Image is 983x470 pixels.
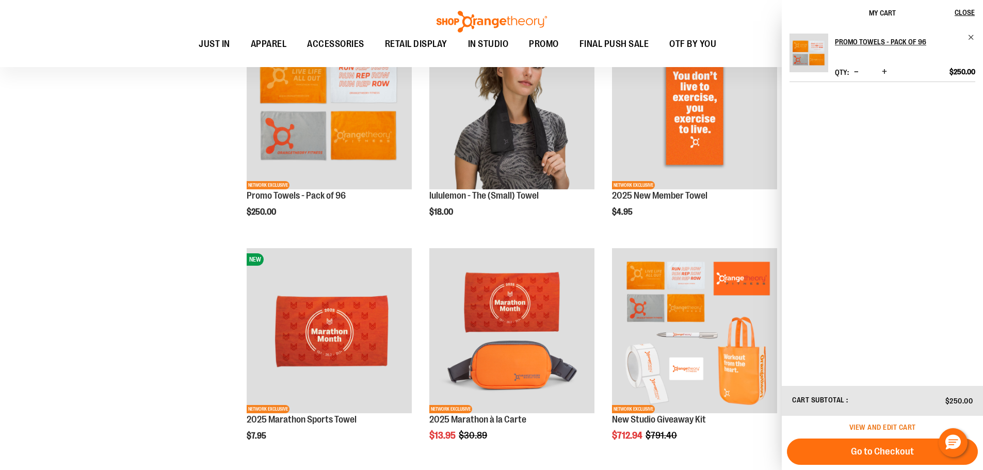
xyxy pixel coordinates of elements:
span: NETWORK EXCLUSIVE [247,405,289,413]
span: APPAREL [251,33,287,56]
span: NETWORK EXCLUSIVE [247,181,289,189]
span: NETWORK EXCLUSIVE [429,405,472,413]
label: Qty [835,68,849,76]
a: 2025 New Member Towel [612,190,707,201]
img: Promo Towels - Pack of 96 [789,34,828,72]
img: Shop Orangetheory [435,11,549,33]
h2: Promo Towels - Pack of 96 [835,34,961,50]
span: $30.89 [459,430,489,441]
img: New Studio Giveaway Kit [612,248,777,413]
span: NETWORK EXCLUSIVE [612,181,655,189]
span: FINAL PUSH SALE [579,33,649,56]
a: 2025 Marathon à la Carte [429,414,526,425]
span: Go to Checkout [851,446,914,457]
span: IN STUDIO [468,33,509,56]
a: PROMO [519,33,569,56]
div: product [607,243,782,467]
a: 2025 Marathon Sports TowelNEWNETWORK EXCLUSIVE [247,248,412,415]
div: product [607,19,782,243]
div: product [424,243,600,467]
a: Remove item [968,34,975,41]
span: Cart Subtotal [792,396,845,404]
a: APPAREL [240,33,297,56]
button: Go to Checkout [787,439,978,465]
a: OTF 2025 New Member TowelNEWNETWORK EXCLUSIVE [612,24,777,191]
span: My Cart [869,9,896,17]
li: Product [789,34,975,82]
span: ACCESSORIES [307,33,364,56]
img: Promo Towels - Pack of 96 [247,24,412,189]
span: RETAIL DISPLAY [385,33,447,56]
a: Promo Towels - Pack of 96 [835,34,975,50]
img: 2025 Marathon Sports Towel [247,248,412,413]
a: Promo Towels - Pack of 96 [247,190,346,201]
span: $4.95 [612,207,634,217]
button: Increase product quantity [879,67,890,77]
a: Promo Towels - Pack of 96 [789,34,828,79]
span: $13.95 [429,430,457,441]
a: FINAL PUSH SALE [569,33,659,56]
a: IN STUDIO [458,33,519,56]
span: PROMO [529,33,559,56]
button: Hello, have a question? Let’s chat. [939,428,968,457]
a: View and edit cart [849,423,916,431]
a: Promo Towels - Pack of 96NETWORK EXCLUSIVE [247,24,412,191]
img: OTF 2025 New Member Towel [612,24,777,189]
a: lululemon - The (Small) TowelNEW [429,24,594,191]
span: NETWORK EXCLUSIVE [612,405,655,413]
img: lululemon - The (Small) Towel [429,24,594,189]
span: $7.95 [247,431,268,441]
a: New Studio Giveaway Kit [612,414,706,425]
img: 2025 Marathon à la Carte [429,248,594,413]
span: OTF BY YOU [669,33,716,56]
div: product [241,243,417,467]
span: $250.00 [949,67,975,76]
button: Decrease product quantity [851,67,861,77]
span: Close [955,8,975,17]
a: OTF BY YOU [659,33,727,56]
a: JUST IN [188,33,240,56]
div: product [241,19,417,243]
span: $250.00 [945,397,973,405]
a: 2025 Marathon Sports Towel [247,414,357,425]
span: NEW [247,253,264,266]
a: 2025 Marathon à la CarteNETWORK EXCLUSIVE [429,248,594,415]
span: $712.94 [612,430,644,441]
div: product [424,19,600,243]
span: $250.00 [247,207,278,217]
a: ACCESSORIES [297,33,375,56]
a: RETAIL DISPLAY [375,33,458,56]
a: lululemon - The (Small) Towel [429,190,539,201]
span: $791.40 [646,430,679,441]
a: New Studio Giveaway KitNETWORK EXCLUSIVE [612,248,777,415]
span: JUST IN [199,33,230,56]
span: $18.00 [429,207,455,217]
